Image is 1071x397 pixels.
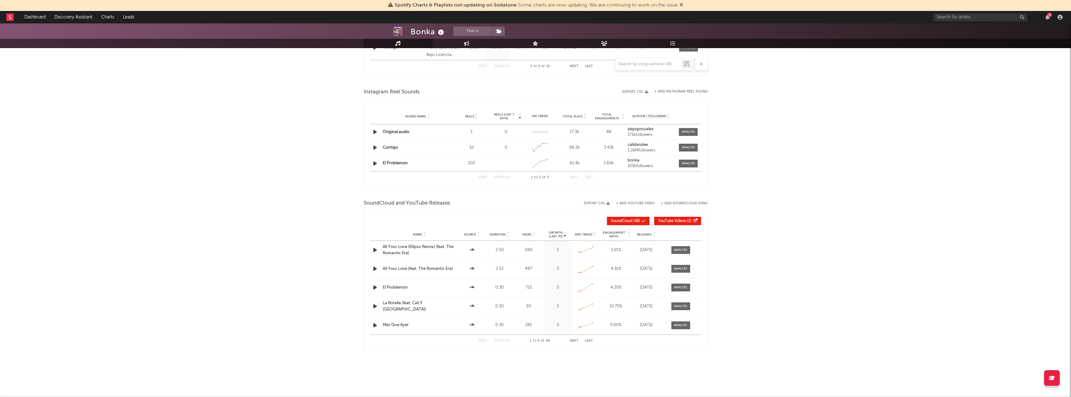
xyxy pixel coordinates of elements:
span: to [534,176,538,179]
span: Reels (last 7 days) [490,113,518,120]
div: 1 3 3 [523,174,557,181]
div: 3 [545,303,570,310]
div: 17.3k [559,129,590,135]
button: Last [585,339,593,343]
a: Discovery Assistant [50,11,97,23]
div: 52 [456,145,487,151]
div: 93 [515,303,542,310]
div: [DATE] [634,322,659,328]
div: 0:30 [488,322,512,328]
div: 3 [545,322,570,328]
span: Dismiss [679,3,683,8]
span: Released [637,233,652,236]
div: 10.75 % [601,303,631,310]
div: 6M Trend [525,114,556,119]
button: Export CSV [584,201,610,205]
button: SoundCloud(48) [607,217,649,225]
a: All Your Love (Ellipso Remix) [feat. The Romantic Era] [383,244,457,256]
span: ( 48 ) [611,219,640,223]
button: + Add SoundCloud Song [661,202,708,205]
input: Search by song name or URL [616,62,682,67]
span: Instagram Reel Sounds [364,88,420,96]
div: 3 [545,266,570,272]
button: First [478,176,488,179]
span: Source [464,233,476,236]
div: 281 [515,322,542,328]
div: 92.4k [559,160,590,166]
div: 715 [515,285,542,291]
div: 9 [1047,12,1052,17]
a: bonka [628,158,674,163]
button: First [478,339,488,343]
div: 0 [490,145,522,151]
button: 9 [1045,15,1050,20]
span: ( 2 ) [658,219,692,223]
div: 171k followers [628,133,674,137]
span: YouTube Videos [658,219,686,223]
div: [DATE] [634,303,659,310]
strong: alejogonzalez [628,127,654,131]
span: : Some charts are now updating. We are continuing to work on the issue [395,3,678,8]
div: 48 [593,129,624,135]
a: Leads [119,11,139,23]
a: All Your Love (feat. The Romantic Era) [383,266,457,272]
div: [DATE] [634,285,659,291]
div: 0:30 [488,285,512,291]
button: Previous [494,176,510,179]
span: Name [413,233,422,236]
span: of [542,176,546,179]
button: + Add SoundCloud Song [655,202,708,205]
a: El Problemón [383,285,457,291]
strong: bonka [628,158,639,162]
div: 0:30 [488,303,512,310]
div: [DATE] [634,266,659,272]
div: + Add YouTube Video [610,202,655,205]
span: SoundCloud [611,219,632,223]
span: to [533,340,536,342]
div: 3.43k [593,145,624,151]
div: 2:52 [488,266,512,272]
div: 698 [515,247,542,253]
button: Next [570,339,578,343]
input: Search for artists [933,13,1027,21]
div: 3.01 % [601,247,631,253]
div: 487 [515,266,542,272]
span: Author / Followers [632,114,666,118]
div: 203 [456,160,487,166]
div: 1.69k [593,160,624,166]
button: Previous [494,339,510,343]
a: calidandee [628,143,674,147]
a: Más Que Ayer [383,322,457,328]
a: Charts [97,11,119,23]
strong: calidandee [628,143,648,147]
span: Total Engagements [593,113,621,120]
p: (Last 7d) [549,235,563,238]
a: La Botella (feat. Cali Y [GEOGRAPHIC_DATA]) [383,300,457,312]
p: Growth [549,231,563,235]
button: + Add Instagram Reel Sound [654,90,708,93]
a: Contigo [383,146,398,150]
div: 0 [490,129,522,135]
div: 3 [545,285,570,291]
div: 1 [456,129,487,135]
a: alejogonzalez [628,127,674,132]
span: Duration [490,233,506,236]
button: YouTube Videos(2) [654,217,701,225]
button: Next [570,176,578,179]
span: 60D Trend [575,233,592,236]
div: 1 5 48 [523,337,557,345]
div: 0.00 % [601,322,631,328]
div: 2:50 [488,247,512,253]
a: Dashboard [20,11,50,23]
a: El Problemón [383,161,408,165]
span: Spotify Charts & Playlists not updating on Sodatone [395,3,517,8]
button: Track [453,27,493,36]
span: Engagement Ratio [601,231,627,238]
span: SoundCloud and YouTube Releases [364,200,450,207]
div: 4.31 % [601,266,631,272]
